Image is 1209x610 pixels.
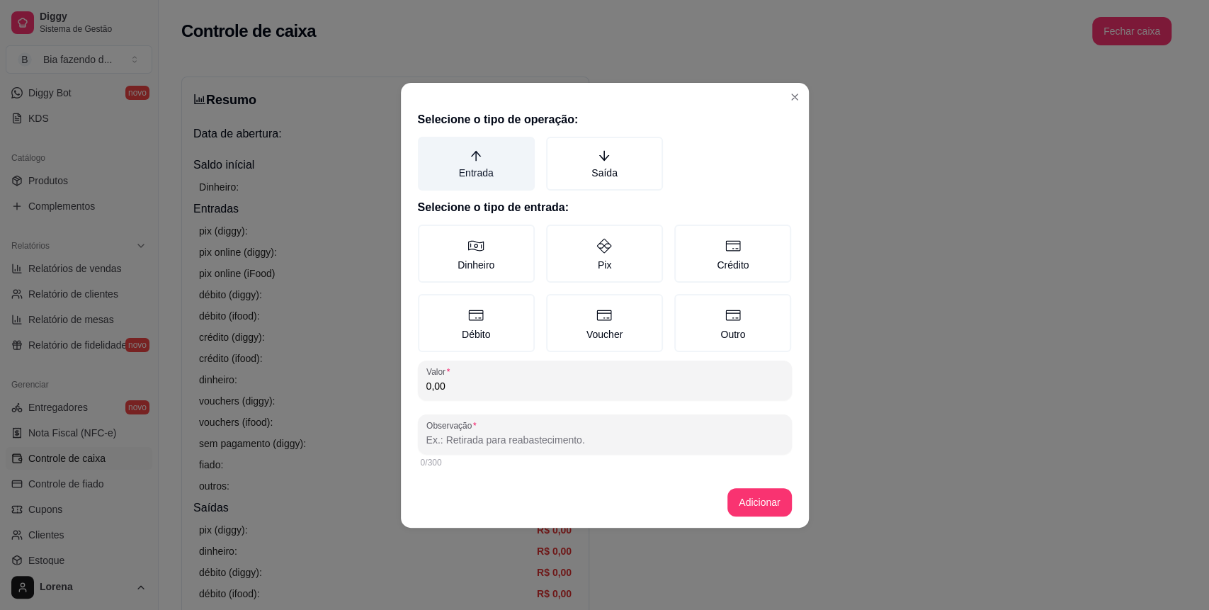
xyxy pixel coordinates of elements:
[470,149,482,162] span: arrow-up
[418,199,792,216] h2: Selecione o tipo de entrada:
[783,86,806,108] button: Close
[598,149,611,162] span: arrow-down
[674,294,791,352] label: Outro
[674,225,791,283] label: Crédito
[426,419,481,431] label: Observação
[418,294,535,352] label: Débito
[418,137,535,191] label: Entrada
[727,488,791,516] button: Adicionar
[418,225,535,283] label: Dinheiro
[418,111,792,128] h2: Selecione o tipo de operação:
[546,294,663,352] label: Voucher
[426,433,783,447] input: Observação
[426,379,783,393] input: Valor
[546,137,663,191] label: Saída
[546,225,663,283] label: Pix
[421,457,789,468] div: 0/300
[426,366,455,378] label: Valor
